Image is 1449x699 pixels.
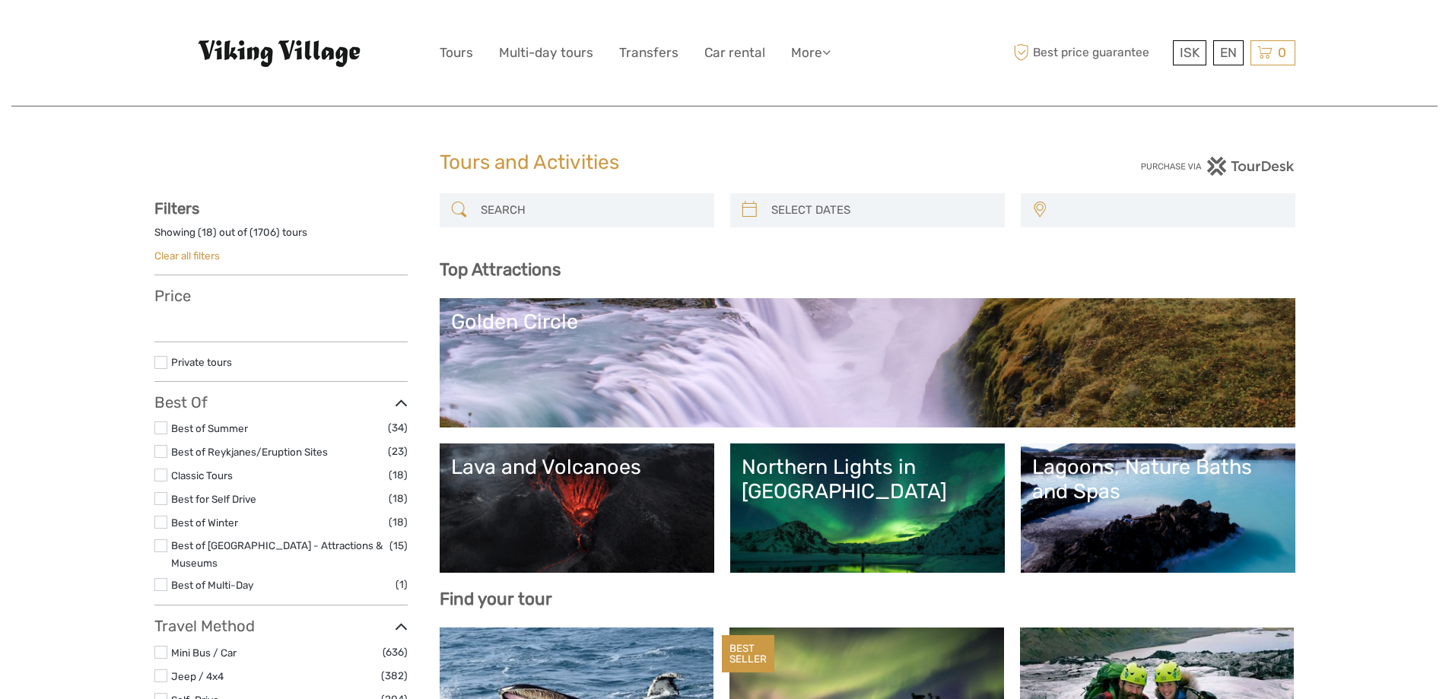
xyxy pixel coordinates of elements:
span: 0 [1276,45,1289,60]
a: Clear all filters [154,249,220,262]
a: Transfers [619,42,678,64]
h3: Best Of [154,393,408,411]
div: EN [1213,40,1244,65]
a: Best for Self Drive [171,493,256,505]
a: More [791,42,831,64]
input: SEARCH [475,197,707,224]
span: (382) [381,667,408,685]
a: Tours [440,42,473,64]
div: Golden Circle [451,310,1284,334]
span: (18) [389,490,408,507]
h3: Price [154,287,408,305]
a: Best of Summer [171,422,248,434]
span: (15) [389,537,408,554]
a: Best of Multi-Day [171,579,253,591]
a: Private tours [171,356,232,368]
label: 1706 [253,225,276,240]
h3: Travel Method [154,617,408,635]
span: (636) [383,643,408,661]
span: (18) [389,466,408,484]
a: Best of Reykjanes/Eruption Sites [171,446,328,458]
b: Top Attractions [440,259,561,280]
strong: Filters [154,199,199,218]
a: Northern Lights in [GEOGRAPHIC_DATA] [742,455,993,561]
span: (1) [396,576,408,593]
a: Classic Tours [171,469,233,481]
span: ISK [1180,45,1200,60]
a: Mini Bus / Car [171,647,237,659]
a: Best of Winter [171,516,238,529]
img: Viking Village - Hótel Víking [197,39,364,68]
div: Northern Lights in [GEOGRAPHIC_DATA] [742,455,993,504]
h1: Tours and Activities [440,151,1010,175]
span: (23) [388,443,408,460]
div: BEST SELLER [722,635,774,673]
span: (34) [388,419,408,437]
a: Lava and Volcanoes [451,455,703,561]
img: PurchaseViaTourDesk.png [1140,157,1295,176]
div: Lagoons, Nature Baths and Spas [1032,455,1284,504]
input: SELECT DATES [765,197,997,224]
div: Lava and Volcanoes [451,455,703,479]
a: Multi-day tours [499,42,593,64]
span: Best price guarantee [1010,40,1169,65]
span: (18) [389,513,408,531]
a: Golden Circle [451,310,1284,416]
label: 18 [202,225,213,240]
a: Car rental [704,42,765,64]
a: Lagoons, Nature Baths and Spas [1032,455,1284,561]
b: Find your tour [440,589,552,609]
a: Jeep / 4x4 [171,670,224,682]
div: Showing ( ) out of ( ) tours [154,225,408,249]
a: Best of [GEOGRAPHIC_DATA] - Attractions & Museums [171,539,383,569]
